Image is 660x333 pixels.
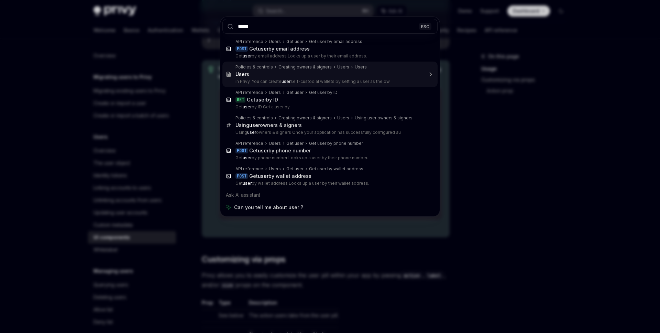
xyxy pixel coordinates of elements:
p: Get by phone number Looks up a user by their phone number. [235,155,423,161]
b: user [282,79,290,84]
div: Get user by phone number [309,141,363,146]
div: Creating owners & signers [278,64,332,70]
div: Policies & controls [235,64,273,70]
b: user [255,97,266,103]
b: user [258,173,268,179]
div: Users [269,166,281,172]
div: POST [235,46,248,52]
p: Get by wallet address Looks up a user by their wallet address. [235,181,423,186]
div: Get user [286,166,304,172]
div: Get user [286,90,304,95]
div: ESC [419,23,431,30]
div: Get by wallet address [249,173,311,179]
b: user [258,46,268,52]
div: Users [337,64,349,70]
div: Ask AI assistant [222,189,438,201]
div: API reference [235,166,263,172]
div: s [235,71,249,77]
p: Using owners & signers Once your application has successfully configured au [235,130,423,135]
div: Get user by ID [309,90,338,95]
b: user [243,181,252,186]
div: Users [269,39,281,44]
div: Get by phone number [249,148,311,154]
p: Get by email address Looks up a user by their email address. [235,53,423,59]
div: Users [269,90,281,95]
div: API reference [235,39,263,44]
div: API reference [235,141,263,146]
div: Get by ID [247,97,278,103]
b: User [235,71,246,77]
div: Users [355,64,367,70]
p: Get by ID Get a user by [235,104,423,110]
b: user [243,155,252,160]
div: Using user owners & signers [355,115,412,121]
div: Users [337,115,349,121]
div: Get user [286,141,304,146]
div: Creating owners & signers [278,115,332,121]
div: GET [235,97,245,103]
div: Using owners & signers [235,122,302,128]
b: user [249,122,260,128]
div: Get by email address [249,46,310,52]
div: Get user by email address [309,39,362,44]
div: Users [269,141,281,146]
p: in Privy. You can create self-custodial wallets by setting a user as the ow [235,79,423,84]
b: user [243,104,252,109]
div: Policies & controls [235,115,273,121]
span: Can you tell me about user ? [234,204,303,211]
b: user [243,53,252,58]
div: API reference [235,90,263,95]
b: user [247,130,256,135]
div: POST [235,173,248,179]
b: user [258,148,268,153]
div: POST [235,148,248,153]
div: Get user by wallet address [309,166,363,172]
div: Get user [286,39,304,44]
